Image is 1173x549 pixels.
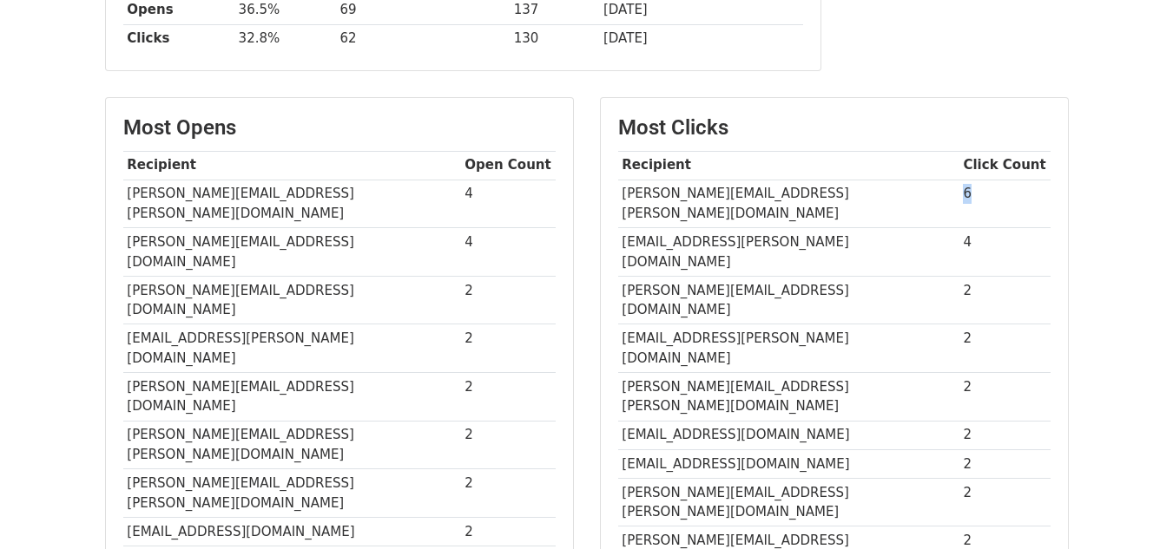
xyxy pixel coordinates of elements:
[510,24,599,53] td: 130
[123,180,461,228] td: [PERSON_NAME][EMAIL_ADDRESS][PERSON_NAME][DOMAIN_NAME]
[959,373,1051,422] td: 2
[1086,466,1173,549] iframe: Chat Widget
[461,276,556,324] td: 2
[618,115,1051,141] h3: Most Clicks
[618,180,959,228] td: [PERSON_NAME][EMAIL_ADDRESS][PERSON_NAME][DOMAIN_NAME]
[959,449,1051,478] td: 2
[123,421,461,469] td: [PERSON_NAME][EMAIL_ADDRESS][PERSON_NAME][DOMAIN_NAME]
[336,24,510,53] td: 62
[234,24,336,53] td: 32.8%
[123,324,461,373] td: [EMAIL_ADDRESS][PERSON_NAME][DOMAIN_NAME]
[959,151,1051,180] th: Click Count
[123,24,234,53] th: Clicks
[123,228,461,277] td: [PERSON_NAME][EMAIL_ADDRESS][DOMAIN_NAME]
[123,115,556,141] h3: Most Opens
[618,151,959,180] th: Recipient
[123,517,461,546] td: [EMAIL_ADDRESS][DOMAIN_NAME]
[959,276,1051,324] td: 2
[599,24,802,53] td: [DATE]
[618,449,959,478] td: [EMAIL_ADDRESS][DOMAIN_NAME]
[618,276,959,324] td: [PERSON_NAME][EMAIL_ADDRESS][DOMAIN_NAME]
[618,478,959,526] td: [PERSON_NAME][EMAIL_ADDRESS][PERSON_NAME][DOMAIN_NAME]
[959,228,1051,277] td: 4
[123,373,461,422] td: [PERSON_NAME][EMAIL_ADDRESS][DOMAIN_NAME]
[959,180,1051,228] td: 6
[461,180,556,228] td: 4
[959,478,1051,526] td: 2
[123,276,461,324] td: [PERSON_NAME][EMAIL_ADDRESS][DOMAIN_NAME]
[123,151,461,180] th: Recipient
[461,324,556,373] td: 2
[461,421,556,469] td: 2
[461,517,556,546] td: 2
[618,421,959,449] td: [EMAIL_ADDRESS][DOMAIN_NAME]
[461,373,556,422] td: 2
[123,469,461,518] td: [PERSON_NAME][EMAIL_ADDRESS][PERSON_NAME][DOMAIN_NAME]
[618,373,959,422] td: [PERSON_NAME][EMAIL_ADDRESS][PERSON_NAME][DOMAIN_NAME]
[461,151,556,180] th: Open Count
[618,324,959,373] td: [EMAIL_ADDRESS][PERSON_NAME][DOMAIN_NAME]
[959,324,1051,373] td: 2
[461,469,556,518] td: 2
[618,228,959,277] td: [EMAIL_ADDRESS][PERSON_NAME][DOMAIN_NAME]
[959,421,1051,449] td: 2
[461,228,556,277] td: 4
